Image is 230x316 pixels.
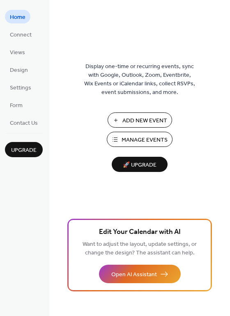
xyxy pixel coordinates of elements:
[5,27,37,41] a: Connect
[10,66,28,75] span: Design
[10,119,38,128] span: Contact Us
[5,142,43,157] button: Upgrade
[5,45,30,59] a: Views
[122,117,167,125] span: Add New Event
[10,31,32,39] span: Connect
[5,80,36,94] a: Settings
[84,62,195,97] span: Display one-time or recurring events, sync with Google, Outlook, Zoom, Eventbrite, Wix Events or ...
[10,48,25,57] span: Views
[10,101,23,110] span: Form
[122,136,168,144] span: Manage Events
[10,13,25,22] span: Home
[99,227,181,238] span: Edit Your Calendar with AI
[5,98,28,112] a: Form
[83,239,197,259] span: Want to adjust the layout, update settings, or change the design? The assistant can help.
[107,132,172,147] button: Manage Events
[99,265,181,283] button: Open AI Assistant
[117,160,163,171] span: 🚀 Upgrade
[11,146,37,155] span: Upgrade
[108,112,172,128] button: Add New Event
[10,84,31,92] span: Settings
[112,157,168,172] button: 🚀 Upgrade
[111,270,157,279] span: Open AI Assistant
[5,116,43,129] a: Contact Us
[5,63,33,76] a: Design
[5,10,30,23] a: Home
